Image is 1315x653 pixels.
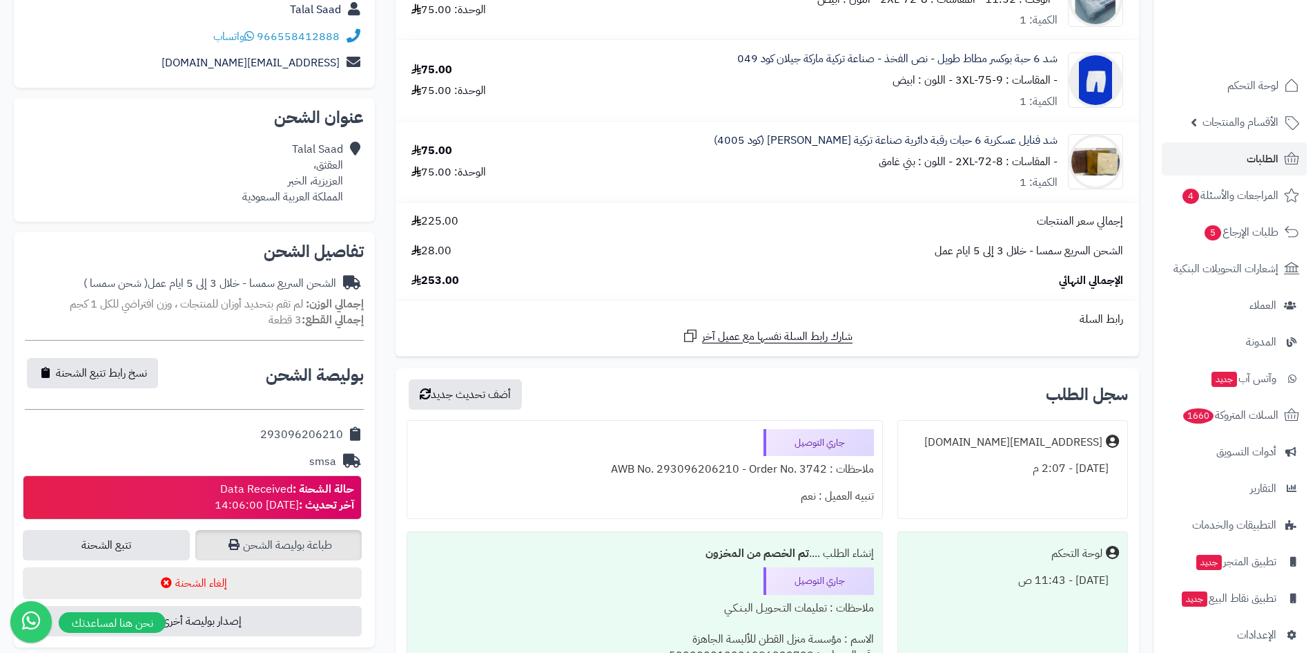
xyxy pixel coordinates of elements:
[56,365,147,381] span: نسخ رابط تتبع الشحنة
[162,55,340,71] a: [EMAIL_ADDRESS][DOMAIN_NAME]
[1162,289,1307,322] a: العملاء
[1173,259,1278,278] span: إشعارات التحويلات البنكية
[1202,113,1278,132] span: الأقسام والمنتجات
[411,214,458,229] span: 225.00
[1182,189,1199,204] span: 4
[411,83,486,99] div: الوحدة: 75.00
[23,606,362,636] button: إصدار بوليصة أخرى
[1046,386,1128,403] h3: سجل الطلب
[242,142,343,205] div: Talal Saad العقثق، العزيزية، الخبر المملكة العربية السعودية
[1162,142,1307,176] a: الطلبات
[23,530,190,560] a: تتبع الشحنة
[1162,399,1307,432] a: السلات المتروكة1660
[924,435,1102,451] div: [EMAIL_ADDRESS][DOMAIN_NAME]
[411,143,452,159] div: 75.00
[1250,479,1276,498] span: التقارير
[23,567,362,599] button: إلغاء الشحنة
[306,296,364,312] strong: إجمالي الوزن:
[309,454,336,470] div: smsa
[1183,408,1214,424] span: 1660
[416,456,873,483] div: ملاحظات : AWB No. 293096206210 - Order No. 3742
[955,72,1058,88] small: - المقاسات : 3XL-75-9
[1162,69,1307,102] a: لوحة التحكم
[84,276,336,292] div: الشحن السريع سمسا - خلال 3 إلى 5 ايام عمل
[906,455,1119,482] div: [DATE] - 2:07 م
[906,567,1119,594] div: [DATE] - 11:43 ص
[1180,589,1276,608] span: تطبيق نقاط البيع
[260,427,343,443] div: 293096206210
[1162,435,1307,469] a: أدوات التسويق
[1221,35,1302,64] img: logo-2.png
[411,273,459,289] span: 253.00
[1059,273,1123,289] span: الإجمالي النهائي
[27,358,158,388] button: نسخ رابط تتبع الشحنة
[1216,442,1276,462] span: أدوات التسويق
[763,429,874,457] div: جاري التوصيل
[1162,618,1307,652] a: الإعدادات
[714,133,1058,149] a: شد فنايل عسكرية 6 حبات رقبة دائرية صناعة تركية [PERSON_NAME] (كود 4005)
[1020,94,1058,110] div: الكمية: 1
[1237,625,1276,645] span: الإعدادات
[1162,325,1307,359] a: المدونة
[25,243,364,260] h2: تفاصيل الشحن
[1162,216,1307,249] a: طلبات الإرجاع5
[1162,582,1307,615] a: تطبيق نقاط البيعجديد
[25,109,364,126] h2: عنوان الشحن
[1249,296,1276,315] span: العملاء
[1227,76,1278,95] span: لوحة التحكم
[290,1,341,18] a: Talal Saad
[705,545,809,562] b: تم الخصم من المخزون
[1210,369,1276,388] span: وآتس آب
[1203,223,1278,242] span: طلبات الإرجاع
[416,540,873,567] div: إنشاء الطلب ....
[1069,53,1122,108] img: 1730194496-049-1-90x90.png
[1195,552,1276,571] span: تطبيق المتجر
[1247,149,1278,169] span: الطلبات
[1162,252,1307,285] a: إشعارات التحويلات البنكية
[1162,179,1307,212] a: المراجعات والأسئلة4
[302,312,364,328] strong: إجمالي القطع:
[1051,546,1102,562] div: لوحة التحكم
[1246,332,1276,352] span: المدونة
[293,481,354,498] strong: حالة الشحنة :
[1182,592,1207,607] span: جديد
[411,164,486,180] div: الوحدة: 75.00
[1205,225,1221,240] span: 5
[411,243,451,259] span: 28.00
[1037,214,1123,229] span: إجمالي سعر المنتجات
[737,51,1058,67] a: شد 6 حبة بوكسر مطاط طويل - نص الفخذ - صناعة تركية ماركة جيلان كود 049
[682,328,853,345] a: شارك رابط السلة نفسها مع عميل آخر
[257,28,340,45] a: 966558412888
[1162,362,1307,395] a: وآتس آبجديد
[299,497,354,513] strong: آخر تحديث :
[70,296,303,312] span: لم تقم بتحديد أوزان للمنتجات ، وزن افتراضي للكل 1 كجم
[401,312,1133,328] div: رابط السلة
[893,72,953,88] small: - اللون : ابيض
[955,153,1058,170] small: - المقاسات : 2XL-72-8
[195,530,362,560] a: طباعة بوليصة الشحن
[213,28,254,45] a: واتساب
[1069,134,1122,189] img: 1752663822-WhatsApp%20Image%202025-07-16%20at%201.29.39%20PM-90x90.jpeg
[416,483,873,510] div: تنبيه العميل : نعم
[702,329,853,345] span: شارك رابط السلة نفسها مع عميل آخر
[1196,555,1222,570] span: جديد
[1162,509,1307,542] a: التطبيقات والخدمات
[1192,515,1276,535] span: التطبيقات والخدمات
[266,367,364,384] h2: بوليصة الشحن
[411,62,452,78] div: 75.00
[215,482,354,513] div: Data Received [DATE] 14:06:00
[1182,406,1278,425] span: السلات المتروكة
[1162,545,1307,578] a: تطبيق المتجرجديد
[935,243,1123,259] span: الشحن السريع سمسا - خلال 3 إلى 5 ايام عمل
[763,567,874,595] div: جاري التوصيل
[1211,372,1237,387] span: جديد
[1181,186,1278,205] span: المراجعات والأسئلة
[1020,175,1058,191] div: الكمية: 1
[409,379,522,410] button: أضف تحديث جديد
[84,275,148,292] span: ( شحن سمسا )
[1020,12,1058,28] div: الكمية: 1
[879,153,953,170] small: - اللون : بني غامق
[269,312,364,328] small: 3 قطعة
[411,2,486,18] div: الوحدة: 75.00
